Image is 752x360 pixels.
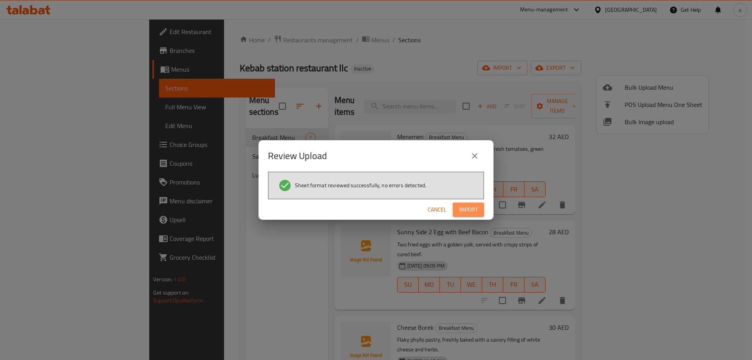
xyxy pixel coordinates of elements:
[268,150,327,162] h2: Review Upload
[453,203,484,217] button: Import
[459,205,478,215] span: Import
[425,203,450,217] button: Cancel
[295,181,426,189] span: Sheet format reviewed successfully, no errors detected.
[428,205,446,215] span: Cancel
[465,147,484,165] button: close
